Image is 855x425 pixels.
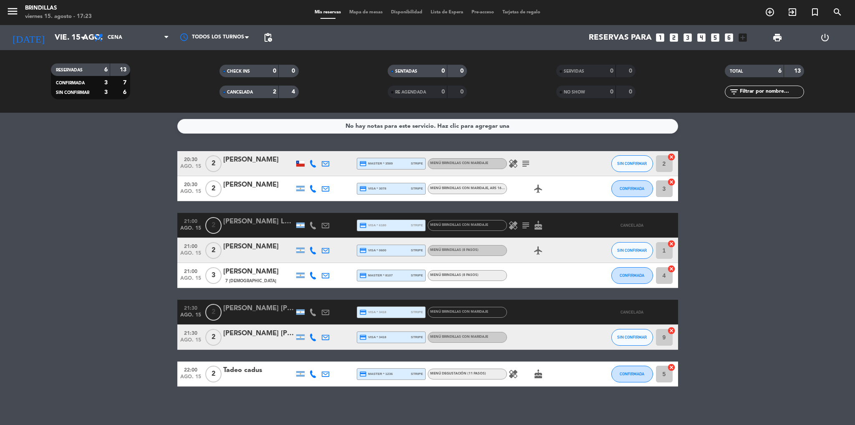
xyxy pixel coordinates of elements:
i: healing [508,220,518,230]
strong: 0 [292,68,297,74]
strong: 6 [104,67,108,73]
span: CONFIRMADA [56,81,85,85]
i: turned_in_not [810,7,820,17]
i: looks_4 [696,32,707,43]
i: cancel [667,265,676,273]
i: search [832,7,842,17]
i: add_box [737,32,748,43]
span: Tarjetas de regalo [498,10,545,15]
i: looks_5 [710,32,721,43]
strong: 0 [460,89,465,95]
input: Filtrar por nombre... [739,87,804,96]
span: Menú Brindillas (8 Pasos) [430,273,479,277]
strong: 6 [123,89,128,95]
span: , ARS 160.000 [488,187,511,190]
div: viernes 15. agosto - 17:23 [25,13,92,21]
span: 2 [205,180,222,197]
strong: 0 [441,89,445,95]
div: LOG OUT [801,25,849,50]
div: [PERSON_NAME] [223,154,294,165]
i: subject [521,159,531,169]
span: Lista de Espera [426,10,467,15]
span: 2 [205,329,222,346]
i: credit_card [359,222,367,229]
span: 2 [205,155,222,172]
span: CONFIRMADA [620,372,644,376]
i: menu [6,5,19,18]
span: 20:30 [180,179,201,189]
span: Menú Brindillas con Maridaje [430,223,488,227]
span: 2 [205,217,222,234]
span: CONFIRMADA [620,186,644,191]
span: SIN CONFIRMAR [56,91,89,95]
button: CANCELADA [611,217,653,234]
i: credit_card [359,247,367,254]
span: stripe [411,248,423,253]
span: Pre-acceso [467,10,498,15]
i: credit_card [359,309,367,316]
span: stripe [411,186,423,191]
i: cancel [667,153,676,161]
span: Disponibilidad [387,10,426,15]
span: 21:30 [180,303,201,312]
strong: 2 [273,89,276,95]
span: Menú Brindillas con Maridaje [430,335,488,339]
i: looks_one [655,32,666,43]
span: Menú Degustación (11 pasos) [430,372,486,375]
span: ago. 15 [180,189,201,198]
i: credit_card [359,370,367,378]
button: CANCELADA [611,304,653,321]
span: 7 [DEMOGRAPHIC_DATA] [225,278,276,284]
strong: 0 [460,68,465,74]
span: stripe [411,309,423,315]
span: Mis reservas [310,10,345,15]
i: credit_card [359,334,367,341]
span: visa * 6180 [359,222,386,229]
span: CANCELADA [227,90,253,94]
strong: 0 [441,68,445,74]
i: exit_to_app [787,7,797,17]
span: stripe [411,334,423,340]
span: stripe [411,273,423,278]
span: Menú Brindillas con Maridaje [430,162,488,165]
i: healing [508,159,518,169]
div: [PERSON_NAME] Lo [PERSON_NAME] [223,216,294,227]
div: [PERSON_NAME] [223,241,294,252]
span: master * 8107 [359,272,393,279]
span: 21:30 [180,328,201,337]
i: healing [508,369,518,379]
div: [PERSON_NAME] [PERSON_NAME] [223,328,294,339]
div: [PERSON_NAME] [223,266,294,277]
div: Tadeo cadus [223,365,294,376]
span: Reservas para [589,33,652,42]
span: stripe [411,371,423,377]
span: CANCELADA [620,310,643,314]
button: CONFIRMADA [611,267,653,284]
button: CONFIRMADA [611,366,653,382]
button: CONFIRMADA [611,180,653,197]
button: menu [6,5,19,20]
span: 2 [205,304,222,321]
span: SIN CONFIRMAR [617,161,647,166]
i: credit_card [359,272,367,279]
strong: 7 [123,80,128,86]
span: ago. 15 [180,337,201,347]
span: 20:30 [180,154,201,164]
div: No hay notas para este servicio. Haz clic para agregar una [346,121,509,131]
span: print [772,33,782,43]
span: pending_actions [263,33,273,43]
i: looks_two [668,32,679,43]
strong: 0 [273,68,276,74]
i: filter_list [729,87,739,97]
span: RE AGENDADA [395,90,426,94]
span: NO SHOW [564,90,585,94]
strong: 0 [610,68,613,74]
span: 2 [205,242,222,259]
span: Menú Brindillas con Maridaje [430,187,511,190]
i: looks_3 [682,32,693,43]
i: add_circle_outline [765,7,775,17]
button: SIN CONFIRMAR [611,155,653,172]
span: Cena [108,35,122,40]
strong: 6 [778,68,782,74]
strong: 0 [629,68,634,74]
